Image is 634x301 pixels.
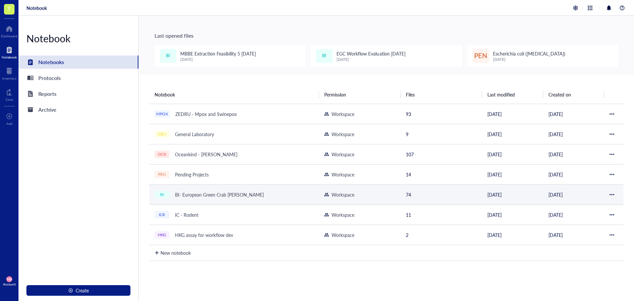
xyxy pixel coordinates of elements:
td: 11 [401,205,482,225]
th: Files [401,85,482,104]
div: Workspace [332,211,354,218]
th: Last modified [482,85,543,104]
div: Inventory [2,76,17,80]
td: [DATE] [482,164,543,184]
span: PEN [474,51,487,61]
td: [DATE] [482,124,543,144]
a: Protocols [18,71,138,85]
a: Core [6,87,13,101]
td: 107 [401,144,482,164]
td: 9 [401,124,482,144]
div: [DATE] [180,57,256,62]
div: Workspace [332,110,354,118]
span: Escherichia coli ([MEDICAL_DATA]) [493,50,565,57]
div: Notebook [2,55,17,59]
td: [DATE] [543,104,604,124]
a: Notebook [2,45,17,59]
div: Add [6,122,13,126]
span: BI [166,53,170,59]
span: EGC Workflow Evaluation [DATE] [336,50,405,57]
div: Archive [38,105,56,114]
button: Create [26,285,130,296]
div: ZEDRU - Mpox and Swinepox [172,109,240,119]
span: MBBE Extraction Feasibility 5 [DATE] [180,50,256,57]
span: Create [76,288,89,293]
div: BI- European Green Crab [PERSON_NAME] [172,190,267,199]
td: [DATE] [482,184,543,205]
div: Last opened files [155,32,618,40]
td: [DATE] [543,124,604,144]
div: New notebook [160,249,191,256]
div: General Laboratory [172,130,217,139]
div: [DATE] [336,57,405,62]
div: Workspace [332,231,354,239]
span: MB [7,277,12,281]
a: Reports [18,87,138,100]
div: Protocols [38,73,61,83]
td: 14 [401,164,482,184]
td: 2 [401,225,482,245]
div: [DATE] [493,57,565,62]
div: Notebook [18,32,138,45]
a: Inventory [2,66,17,80]
div: Reports [38,89,56,98]
div: Account [3,282,16,286]
a: Notebooks [18,56,138,69]
th: Permission [319,85,401,104]
th: Created on [543,85,604,104]
td: [DATE] [543,184,604,205]
span: T [8,4,11,13]
td: [DATE] [543,205,604,225]
div: Dashboard [1,34,18,38]
div: Notebooks [38,57,64,67]
td: 74 [401,184,482,205]
div: Oceankind - [PERSON_NAME] [172,150,240,159]
div: HKG assay for workflow dev [172,230,236,240]
td: [DATE] [482,104,543,124]
td: [DATE] [482,225,543,245]
div: Core [6,97,13,101]
td: [DATE] [482,205,543,225]
div: Pending Projects [172,170,212,179]
td: [DATE] [482,144,543,164]
a: Dashboard [1,23,18,38]
div: IC - Rodent [172,210,201,219]
a: Notebook [26,5,47,11]
div: Workspace [332,191,354,198]
th: Notebook [149,85,319,104]
a: Archive [18,103,138,116]
td: [DATE] [543,144,604,164]
div: Workspace [332,131,354,138]
span: BI [322,53,326,59]
td: [DATE] [543,225,604,245]
div: Workspace [332,151,354,158]
td: 93 [401,104,482,124]
div: Workspace [332,171,354,178]
td: [DATE] [543,164,604,184]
